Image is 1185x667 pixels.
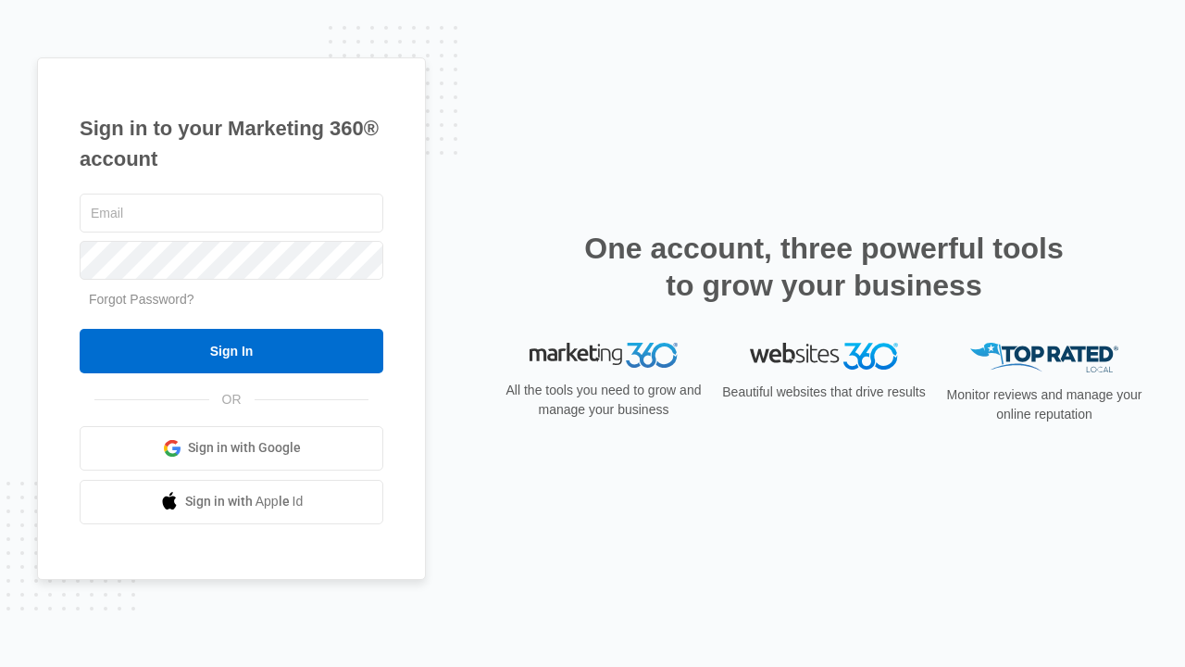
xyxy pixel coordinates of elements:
[80,194,383,233] input: Email
[188,438,301,458] span: Sign in with Google
[530,343,678,369] img: Marketing 360
[80,329,383,373] input: Sign In
[209,390,255,409] span: OR
[970,343,1118,373] img: Top Rated Local
[185,492,304,511] span: Sign in with Apple Id
[941,385,1148,424] p: Monitor reviews and manage your online reputation
[500,381,707,420] p: All the tools you need to grow and manage your business
[720,383,928,402] p: Beautiful websites that drive results
[579,230,1069,304] h2: One account, three powerful tools to grow your business
[80,113,383,174] h1: Sign in to your Marketing 360® account
[89,292,194,307] a: Forgot Password?
[750,343,898,370] img: Websites 360
[80,480,383,524] a: Sign in with Apple Id
[80,426,383,471] a: Sign in with Google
